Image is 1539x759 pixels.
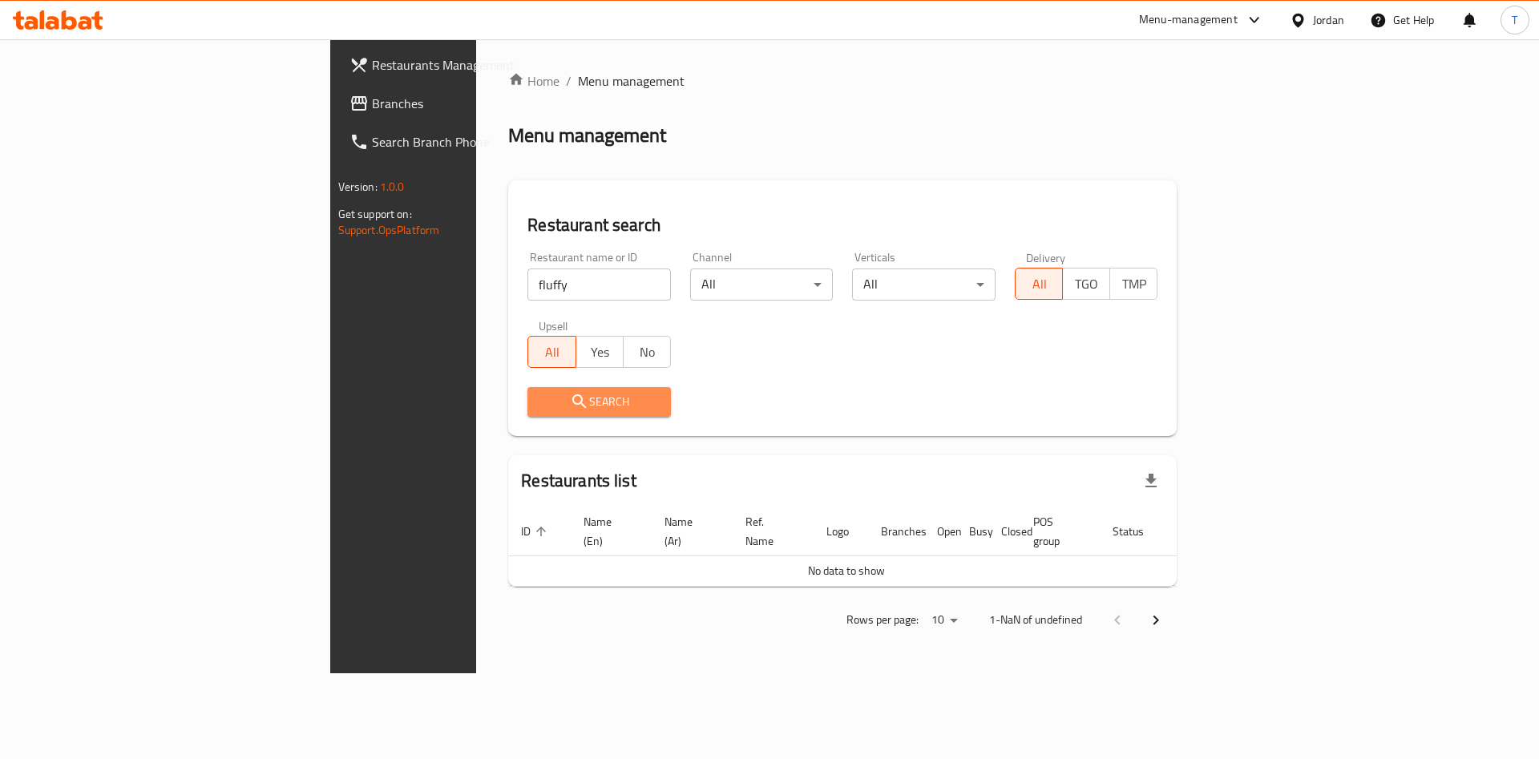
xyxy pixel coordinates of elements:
[988,507,1020,556] th: Closed
[1512,11,1517,29] span: T
[1137,601,1175,640] button: Next page
[1022,273,1056,296] span: All
[1033,512,1081,551] span: POS group
[337,123,588,161] a: Search Branch Phone
[527,213,1157,237] h2: Restaurant search
[808,560,885,581] span: No data to show
[338,204,412,224] span: Get support on:
[1062,268,1110,300] button: TGO
[846,610,919,630] p: Rows per page:
[1313,11,1344,29] div: Jordan
[372,132,575,151] span: Search Branch Phone
[539,320,568,331] label: Upsell
[527,336,576,368] button: All
[1109,268,1157,300] button: TMP
[814,507,868,556] th: Logo
[989,610,1082,630] p: 1-NaN of undefined
[925,608,963,632] div: Rows per page:
[578,71,685,91] span: Menu management
[337,46,588,84] a: Restaurants Management
[508,123,666,148] h2: Menu management
[540,392,658,412] span: Search
[1026,252,1066,263] label: Delivery
[868,507,924,556] th: Branches
[623,336,671,368] button: No
[527,387,671,417] button: Search
[583,341,617,364] span: Yes
[1117,273,1151,296] span: TMP
[584,512,632,551] span: Name (En)
[1113,522,1165,541] span: Status
[338,220,440,240] a: Support.OpsPlatform
[338,176,378,197] span: Version:
[508,507,1239,587] table: enhanced table
[372,55,575,75] span: Restaurants Management
[521,522,551,541] span: ID
[508,71,1177,91] nav: breadcrumb
[1139,10,1238,30] div: Menu-management
[924,507,956,556] th: Open
[380,176,405,197] span: 1.0.0
[1015,268,1063,300] button: All
[1069,273,1104,296] span: TGO
[630,341,664,364] span: No
[745,512,794,551] span: Ref. Name
[852,268,996,301] div: All
[521,469,636,493] h2: Restaurants list
[1132,462,1170,500] div: Export file
[576,336,624,368] button: Yes
[527,268,671,301] input: Search for restaurant name or ID..
[337,84,588,123] a: Branches
[690,268,834,301] div: All
[956,507,988,556] th: Busy
[664,512,713,551] span: Name (Ar)
[535,341,569,364] span: All
[372,94,575,113] span: Branches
